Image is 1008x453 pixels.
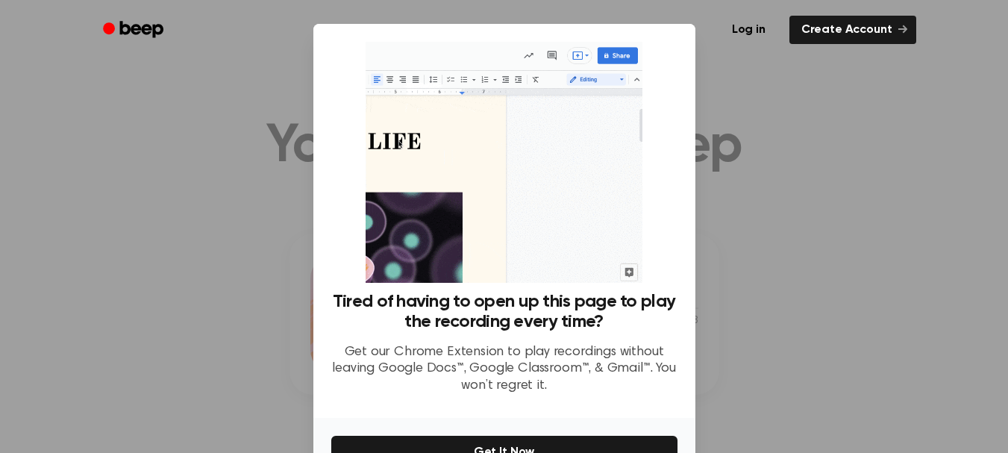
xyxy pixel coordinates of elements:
[331,344,677,395] p: Get our Chrome Extension to play recordings without leaving Google Docs™, Google Classroom™, & Gm...
[331,292,677,332] h3: Tired of having to open up this page to play the recording every time?
[717,13,780,47] a: Log in
[789,16,916,44] a: Create Account
[93,16,177,45] a: Beep
[366,42,642,283] img: Beep extension in action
